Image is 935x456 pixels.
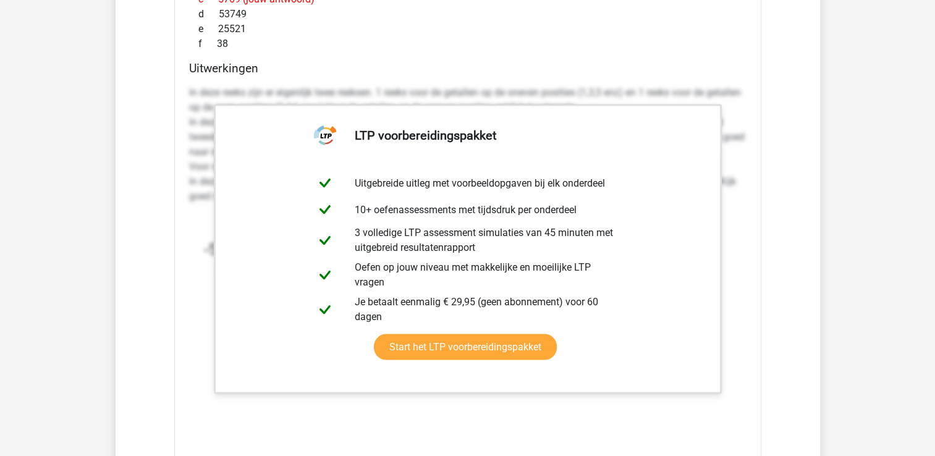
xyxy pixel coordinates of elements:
[189,22,747,36] div: 25521
[198,7,219,22] span: d
[189,61,747,75] h4: Uitwerkingen
[374,334,557,360] a: Start het LTP voorbereidingspakket
[198,36,217,51] span: f
[189,7,747,22] div: 53749
[189,36,747,51] div: 38
[203,240,218,258] tspan: -5
[189,85,747,204] p: In deze reeks zijn er eigenlijk twee reeksen. 1 reeks voor de getallen op de oneven posities (1,3...
[198,22,218,36] span: e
